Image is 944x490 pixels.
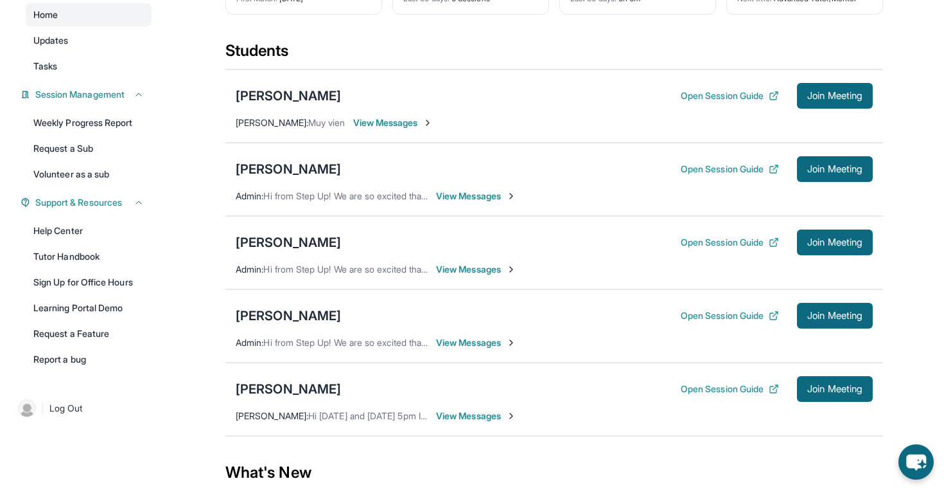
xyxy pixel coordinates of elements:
[225,41,883,69] div: Students
[30,88,144,101] button: Session Management
[26,111,152,134] a: Weekly Progress Report
[797,83,873,109] button: Join Meeting
[353,116,433,129] span: View Messages
[35,196,122,209] span: Support & Resources
[26,55,152,78] a: Tasks
[807,92,862,100] span: Join Meeting
[807,239,862,246] span: Join Meeting
[436,410,516,422] span: View Messages
[807,312,862,320] span: Join Meeting
[506,411,516,421] img: Chevron-Right
[436,190,516,203] span: View Messages
[236,337,263,348] span: Admin :
[26,3,152,26] a: Home
[30,196,144,209] button: Support & Resources
[236,264,263,275] span: Admin :
[33,8,58,21] span: Home
[797,230,873,255] button: Join Meeting
[236,307,341,325] div: [PERSON_NAME]
[26,348,152,371] a: Report a bug
[506,191,516,201] img: Chevron-Right
[681,309,779,322] button: Open Session Guide
[797,156,873,182] button: Join Meeting
[236,87,341,105] div: [PERSON_NAME]
[236,410,308,421] span: [PERSON_NAME] :
[681,163,779,176] button: Open Session Guide
[26,137,152,160] a: Request a Sub
[33,34,69,47] span: Updates
[308,410,497,421] span: Hi [DATE] and [DATE] 5pm Is that fine with you
[18,399,36,417] img: user-img
[681,383,779,395] button: Open Session Guide
[436,263,516,276] span: View Messages
[49,402,83,415] span: Log Out
[436,336,516,349] span: View Messages
[506,264,516,275] img: Chevron-Right
[797,376,873,402] button: Join Meeting
[33,60,57,73] span: Tasks
[807,165,862,173] span: Join Meeting
[797,303,873,329] button: Join Meeting
[236,117,308,128] span: [PERSON_NAME] :
[26,271,152,294] a: Sign Up for Office Hours
[41,401,44,416] span: |
[26,322,152,345] a: Request a Feature
[898,444,934,480] button: chat-button
[13,394,152,422] a: |Log Out
[423,118,433,128] img: Chevron-Right
[35,88,125,101] span: Session Management
[26,296,152,320] a: Learning Portal Demo
[308,117,345,128] span: Muy vien
[26,245,152,268] a: Tutor Handbook
[506,338,516,348] img: Chevron-Right
[681,236,779,249] button: Open Session Guide
[26,163,152,186] a: Volunteer as a sub
[681,89,779,102] button: Open Session Guide
[236,233,341,251] div: [PERSON_NAME]
[26,29,152,52] a: Updates
[236,160,341,178] div: [PERSON_NAME]
[236,380,341,398] div: [PERSON_NAME]
[26,219,152,242] a: Help Center
[807,385,862,393] span: Join Meeting
[236,190,263,201] span: Admin :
